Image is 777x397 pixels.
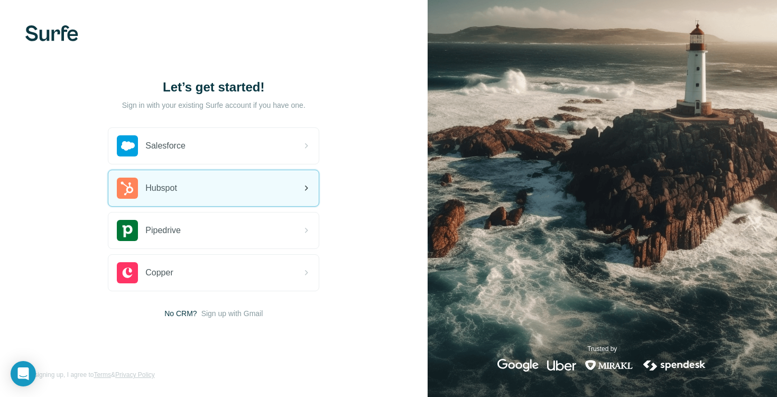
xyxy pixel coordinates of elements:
[145,266,173,279] span: Copper
[547,359,576,372] img: uber's logo
[94,371,111,378] a: Terms
[117,135,138,156] img: salesforce's logo
[11,361,36,386] div: Open Intercom Messenger
[25,370,155,380] span: By signing up, I agree to &
[108,79,319,96] h1: Let’s get started!
[164,308,197,319] span: No CRM?
[587,344,617,354] p: Trusted by
[115,371,155,378] a: Privacy Policy
[642,359,707,372] img: spendesk's logo
[145,140,186,152] span: Salesforce
[145,182,177,195] span: Hubspot
[117,262,138,283] img: copper's logo
[145,224,181,237] span: Pipedrive
[117,220,138,241] img: pipedrive's logo
[122,100,306,110] p: Sign in with your existing Surfe account if you have one.
[201,308,263,319] button: Sign up with Gmail
[585,359,633,372] img: mirakl's logo
[497,359,539,372] img: google's logo
[25,25,78,41] img: Surfe's logo
[117,178,138,199] img: hubspot's logo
